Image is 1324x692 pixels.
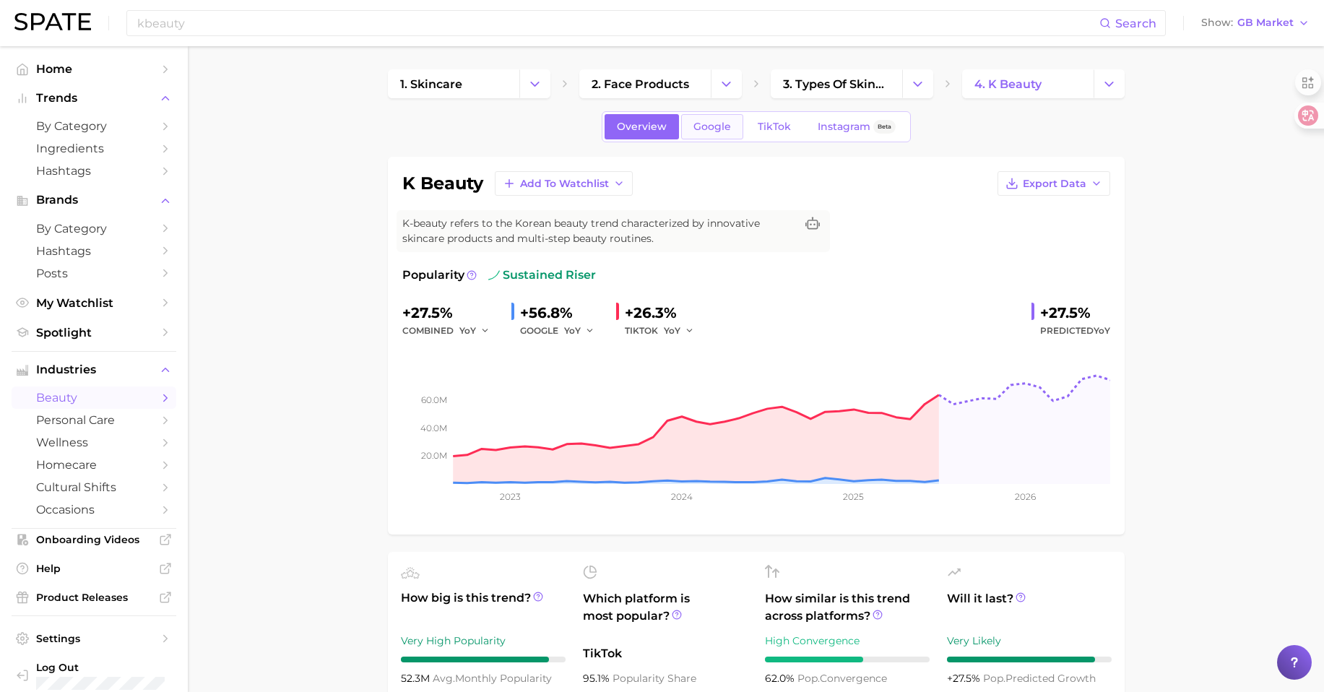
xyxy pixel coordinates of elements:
[36,62,152,76] span: Home
[818,121,870,133] span: Instagram
[401,589,566,625] span: How big is this trend?
[402,175,483,192] h1: k beauty
[36,164,152,178] span: Hashtags
[36,296,152,310] span: My Watchlist
[1014,491,1035,502] tspan: 2026
[12,58,176,80] a: Home
[592,77,689,91] span: 2. face products
[36,436,152,449] span: wellness
[902,69,933,98] button: Change Category
[664,324,680,337] span: YoY
[12,262,176,285] a: Posts
[12,409,176,431] a: personal care
[583,645,748,662] span: TikTok
[36,480,152,494] span: cultural shifts
[12,292,176,314] a: My Watchlist
[12,431,176,454] a: wellness
[12,529,176,550] a: Onboarding Videos
[1094,325,1110,336] span: YoY
[1237,19,1294,27] span: GB Market
[564,322,595,339] button: YoY
[983,672,1005,685] abbr: popularity index
[670,491,692,502] tspan: 2024
[499,491,520,502] tspan: 2023
[783,77,890,91] span: 3. types of skincare
[36,632,152,645] span: Settings
[401,632,566,649] div: Very High Popularity
[625,301,704,324] div: +26.3%
[12,87,176,109] button: Trends
[400,77,462,91] span: 1. skincare
[136,11,1099,35] input: Search here for a brand, industry, or ingredient
[12,386,176,409] a: beauty
[765,657,930,662] div: 6 / 10
[12,359,176,381] button: Industries
[12,160,176,182] a: Hashtags
[12,217,176,240] a: by Category
[12,628,176,649] a: Settings
[459,324,476,337] span: YoY
[433,672,455,685] abbr: average
[36,503,152,516] span: occasions
[36,591,152,604] span: Product Releases
[617,121,667,133] span: Overview
[495,171,633,196] button: Add to Watchlist
[401,657,566,662] div: 9 / 10
[664,322,695,339] button: YoY
[1201,19,1233,27] span: Show
[805,114,908,139] a: InstagramBeta
[36,326,152,339] span: Spotlight
[765,590,930,625] span: How similar is this trend across platforms?
[765,632,930,649] div: High Convergence
[12,498,176,521] a: occasions
[402,322,500,339] div: combined
[402,267,464,284] span: Popularity
[36,244,152,258] span: Hashtags
[613,672,696,685] span: popularity share
[401,672,433,685] span: 52.3m
[12,115,176,137] a: by Category
[974,77,1042,91] span: 4. k beauty
[998,171,1110,196] button: Export Data
[520,301,605,324] div: +56.8%
[564,324,581,337] span: YoY
[843,491,864,502] tspan: 2025
[681,114,743,139] a: Google
[12,587,176,608] a: Product Releases
[520,322,605,339] div: GOOGLE
[765,672,797,685] span: 62.0%
[36,142,152,155] span: Ingredients
[1198,14,1313,33] button: ShowGB Market
[983,672,1096,685] span: predicted growth
[583,672,613,685] span: 95.1%
[947,632,1112,649] div: Very Likely
[1094,69,1125,98] button: Change Category
[947,672,983,685] span: +27.5%
[12,137,176,160] a: Ingredients
[878,121,891,133] span: Beta
[1023,178,1086,190] span: Export Data
[12,321,176,344] a: Spotlight
[12,558,176,579] a: Help
[36,413,152,427] span: personal care
[433,672,552,685] span: monthly popularity
[459,322,490,339] button: YoY
[36,119,152,133] span: by Category
[947,590,1112,625] span: Will it last?
[36,222,152,235] span: by Category
[693,121,731,133] span: Google
[711,69,742,98] button: Change Category
[402,301,500,324] div: +27.5%
[488,267,596,284] span: sustained riser
[797,672,887,685] span: convergence
[519,69,550,98] button: Change Category
[36,92,152,105] span: Trends
[520,178,609,190] span: Add to Watchlist
[36,391,152,405] span: beauty
[1040,301,1110,324] div: +27.5%
[1040,322,1110,339] span: Predicted
[36,267,152,280] span: Posts
[36,562,152,575] span: Help
[797,672,820,685] abbr: popularity index
[745,114,803,139] a: TikTok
